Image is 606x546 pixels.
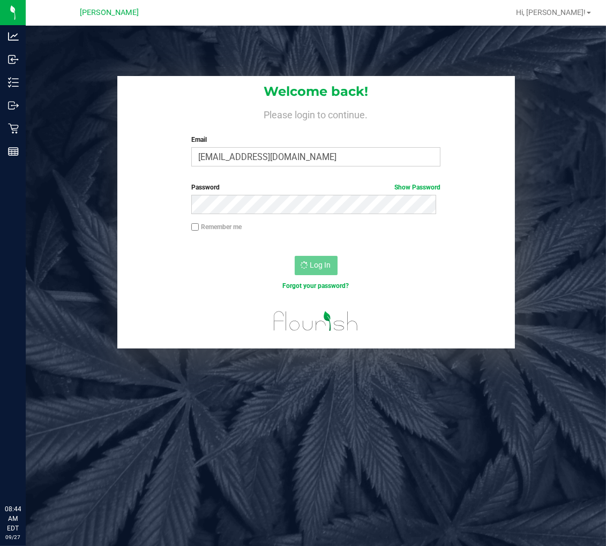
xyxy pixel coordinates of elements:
[8,146,19,157] inline-svg: Reports
[191,223,199,231] input: Remember me
[117,85,515,98] h1: Welcome back!
[8,100,19,111] inline-svg: Outbound
[266,302,366,340] img: flourish_logo.svg
[5,504,21,533] p: 08:44 AM EDT
[8,31,19,42] inline-svg: Analytics
[8,54,19,65] inline-svg: Inbound
[295,256,338,275] button: Log In
[282,282,349,290] a: Forgot your password?
[8,123,19,134] inline-svg: Retail
[80,8,139,17] span: [PERSON_NAME]
[191,135,440,145] label: Email
[5,533,21,541] p: 09/27
[8,77,19,88] inline-svg: Inventory
[191,184,220,191] span: Password
[191,222,242,232] label: Remember me
[117,107,515,120] h4: Please login to continue.
[310,261,331,269] span: Log In
[516,8,586,17] span: Hi, [PERSON_NAME]!
[394,184,440,191] a: Show Password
